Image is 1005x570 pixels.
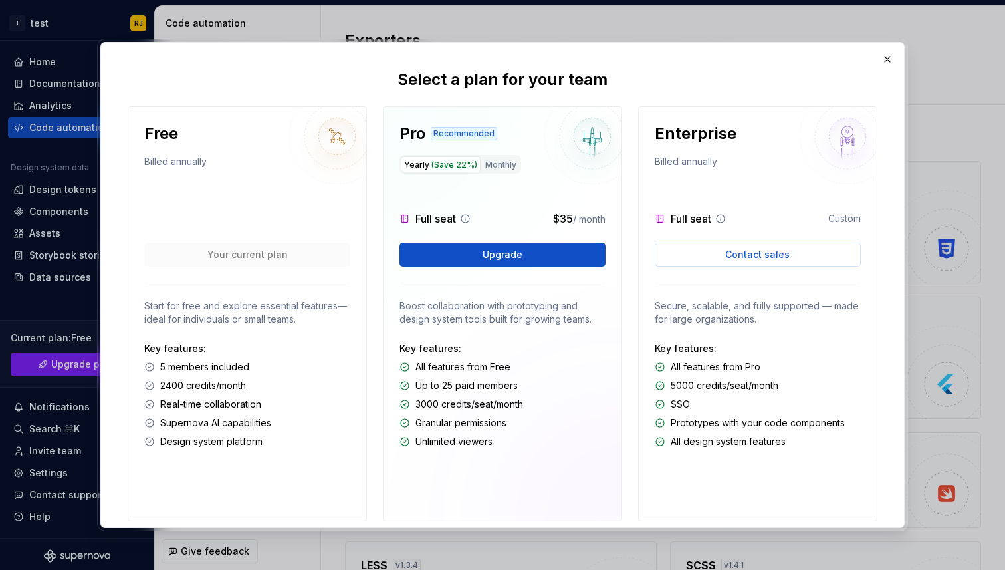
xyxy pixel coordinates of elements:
p: Supernova AI capabilities [160,416,271,430]
p: Granular permissions [415,416,506,430]
p: All features from Pro [671,360,760,374]
span: $35 [553,212,573,225]
p: Full seat [671,211,711,227]
button: Yearly [401,156,481,172]
span: Contact sales [725,248,790,261]
p: Key features: [399,342,606,355]
span: Upgrade [483,248,522,261]
p: Design system platform [160,435,263,448]
p: All design system features [671,435,786,448]
p: SSO [671,398,690,411]
p: Free [144,123,178,144]
p: 5000 credits/seat/month [671,379,778,392]
span: / month [573,214,606,225]
p: 3000 credits/seat/month [415,398,523,411]
button: Upgrade [399,243,606,267]
p: Boost collaboration with prototyping and design system tools built for growing teams. [399,299,606,326]
p: Unlimited viewers [415,435,493,448]
p: Enterprise [655,123,736,144]
p: 2400 credits/month [160,379,246,392]
p: Full seat [415,211,456,227]
p: All features from Free [415,360,510,374]
p: Key features: [655,342,861,355]
p: Secure, scalable, and fully supported — made for large organizations. [655,299,861,326]
div: Recommended [431,127,497,140]
p: Billed annually [144,155,207,174]
p: Prototypes with your code components [671,416,845,430]
button: Monthly [482,156,520,172]
p: Up to 25 paid members [415,379,518,392]
p: Key features: [144,342,350,355]
p: Select a plan for your team [397,69,608,90]
p: Start for free and explore essential features—ideal for individuals or small teams. [144,299,350,326]
p: Billed annually [655,155,717,174]
p: 5 members included [160,360,249,374]
span: (Save 22%) [431,160,477,170]
p: Real-time collaboration [160,398,261,411]
p: Custom [828,212,861,225]
a: Contact sales [655,243,861,267]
